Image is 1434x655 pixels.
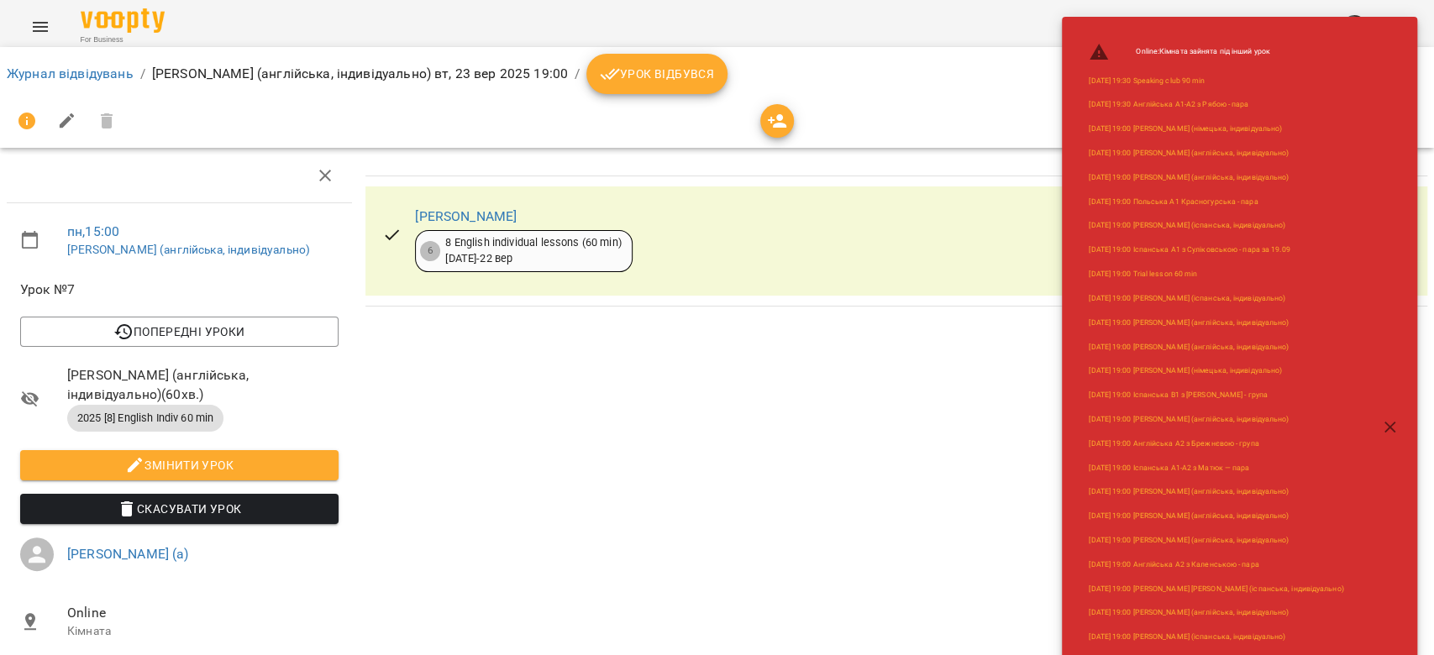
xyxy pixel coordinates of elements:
[1089,220,1285,231] a: [DATE] 19:00 [PERSON_NAME] (іспанська, індивідуально)
[1089,148,1289,159] a: [DATE] 19:00 [PERSON_NAME] (англійська, індивідуально)
[1089,390,1268,401] a: [DATE] 19:00 Іспанська В1 з [PERSON_NAME] - група
[34,455,325,475] span: Змінити урок
[67,603,339,623] span: Online
[152,64,568,84] p: [PERSON_NAME] (англійська, індивідуально) вт, 23 вер 2025 19:00
[67,546,189,562] a: [PERSON_NAME] (а)
[1089,76,1205,86] a: [DATE] 19:30 Speaking club 90 min
[1089,317,1289,328] a: [DATE] 19:00 [PERSON_NAME] (англійська, індивідуально)
[34,322,325,342] span: Попередні уроки
[1089,99,1248,110] a: [DATE] 19:30 Англійська А1-А2 з Рябою - пара
[1075,35,1357,69] li: Online : Кімната зайнята під інший урок
[1089,559,1258,570] a: [DATE] 19:00 Англійська А2 з Каленською - пара
[1089,535,1289,546] a: [DATE] 19:00 [PERSON_NAME] (англійська, індивідуально)
[1089,244,1290,255] a: [DATE] 19:00 Іспанська А1 з Суліковською - пара за 19.09
[1089,172,1289,183] a: [DATE] 19:00 [PERSON_NAME] (англійська, індивідуально)
[1089,342,1289,353] a: [DATE] 19:00 [PERSON_NAME] (англійська, індивідуально)
[67,223,119,239] a: пн , 15:00
[20,7,60,47] button: Menu
[600,64,714,84] span: Урок відбувся
[1089,511,1289,521] a: [DATE] 19:00 [PERSON_NAME] (англійська, індивідуально)
[1089,196,1258,207] a: [DATE] 19:00 Польська А1 Красногурська - пара
[7,54,1427,94] nav: breadcrumb
[1089,269,1197,280] a: [DATE] 19:00 Trial lesson 60 min
[20,280,339,300] span: Урок №7
[1089,438,1258,449] a: [DATE] 19:00 Англійська А2 з Брежнєвою - група
[34,499,325,519] span: Скасувати Урок
[1089,414,1289,425] a: [DATE] 19:00 [PERSON_NAME] (англійська, індивідуально)
[445,235,621,266] div: 8 English individual lessons (60 min) [DATE] - 22 вер
[67,623,339,640] p: Кімната
[1089,293,1285,304] a: [DATE] 19:00 [PERSON_NAME] (іспанська, індивідуально)
[1089,123,1282,134] a: [DATE] 19:00 [PERSON_NAME] (німецька, індивідуально)
[140,64,145,84] li: /
[20,494,339,524] button: Скасувати Урок
[81,34,165,45] span: For Business
[1089,607,1289,618] a: [DATE] 19:00 [PERSON_NAME] (англійська, індивідуально)
[420,241,440,261] div: 6
[1089,365,1282,376] a: [DATE] 19:00 [PERSON_NAME] (німецька, індивідуально)
[1089,584,1343,595] a: [DATE] 19:00 [PERSON_NAME] [PERSON_NAME] (іспанська, індивідуально)
[20,317,339,347] button: Попередні уроки
[586,54,728,94] button: Урок відбувся
[67,365,339,405] span: [PERSON_NAME] (англійська, індивідуально) ( 60 хв. )
[575,64,580,84] li: /
[1089,631,1285,642] a: [DATE] 19:00 [PERSON_NAME] (іспанська, індивідуально)
[81,8,165,33] img: Voopty Logo
[20,450,339,480] button: Змінити урок
[67,411,223,426] span: 2025 [8] English Indiv 60 min
[67,243,310,256] a: [PERSON_NAME] (англійська, індивідуально)
[7,65,134,81] a: Журнал відвідувань
[1089,486,1289,497] a: [DATE] 19:00 [PERSON_NAME] (англійська, індивідуально)
[1089,463,1249,474] a: [DATE] 19:00 Іспанська А1-А2 з Матюк — пара
[415,208,517,224] a: [PERSON_NAME]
